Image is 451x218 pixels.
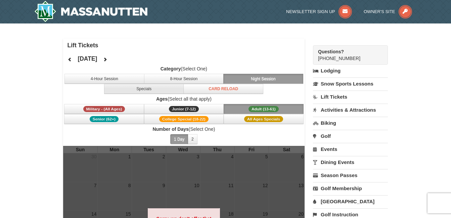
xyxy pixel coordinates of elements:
strong: Category [161,66,181,71]
span: Owner's Site [364,9,395,14]
button: All Ages Specials [224,114,304,124]
button: College Special (18-22) [144,114,224,124]
button: Specials [104,84,184,94]
a: Lodging [313,65,388,77]
button: 8-Hour Session [144,74,224,84]
a: Snow Sports Lessons [313,77,388,90]
a: Newsletter Sign Up [286,9,352,14]
a: Dining Events [313,156,388,168]
button: Adult (13-61) [224,104,304,114]
strong: Ages [156,96,168,102]
button: Military - (All Ages) [64,104,144,114]
a: Golf Membership [313,182,388,195]
h4: Lift Tickets [67,42,305,49]
button: 1 Day [170,134,188,144]
a: Golf [313,130,388,142]
button: 2 [188,134,197,144]
button: Senior (62+) [64,114,144,124]
a: Events [313,143,388,155]
span: [PHONE_NUMBER] [318,48,376,61]
label: (Select One) [63,126,305,132]
strong: Number of Days [152,126,188,132]
label: (Select all that apply) [63,96,305,102]
a: Biking [313,117,388,129]
button: Junior (7-12) [144,104,224,114]
span: College Special (18-22) [159,116,209,122]
strong: Questions? [318,49,344,54]
h4: [DATE] [78,55,97,62]
span: All Ages Specials [244,116,283,122]
button: Night Session [223,74,303,84]
span: Military - (All Ages) [83,106,125,112]
button: Card Reload [183,84,263,94]
a: Season Passes [313,169,388,181]
span: Newsletter Sign Up [286,9,335,14]
a: [GEOGRAPHIC_DATA] [313,195,388,208]
a: Lift Tickets [313,91,388,103]
img: Massanutten Resort Logo [34,1,148,22]
span: Adult (13-61) [249,106,279,112]
span: Senior (62+) [90,116,119,122]
a: Massanutten Resort [34,1,148,22]
a: Activities & Attractions [313,104,388,116]
a: Owner's Site [364,9,412,14]
span: Junior (7-12) [169,106,199,112]
button: 4-Hour Session [64,74,144,84]
label: (Select One) [63,65,305,72]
